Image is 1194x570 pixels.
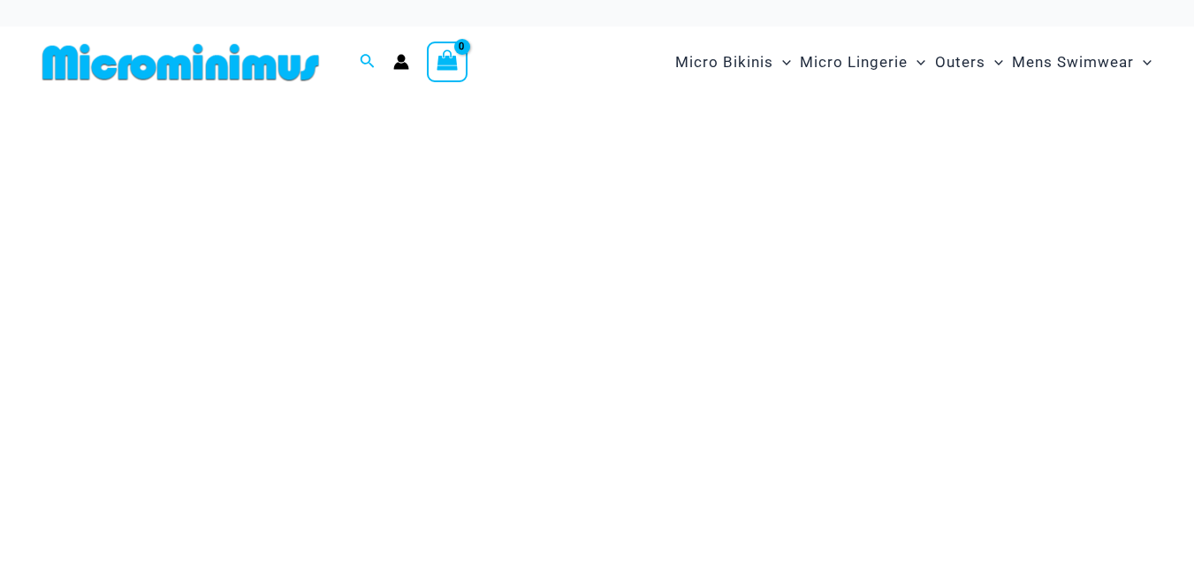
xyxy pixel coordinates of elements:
[32,117,1162,501] img: Waves Breaking Ocean Bikini Pack
[671,35,795,89] a: Micro BikinisMenu ToggleMenu Toggle
[393,54,409,70] a: Account icon link
[35,42,326,82] img: MM SHOP LOGO FLAT
[427,42,468,82] a: View Shopping Cart, empty
[668,33,1159,92] nav: Site Navigation
[795,35,930,89] a: Micro LingerieMenu ToggleMenu Toggle
[1008,35,1156,89] a: Mens SwimwearMenu ToggleMenu Toggle
[908,40,925,85] span: Menu Toggle
[985,40,1003,85] span: Menu Toggle
[773,40,791,85] span: Menu Toggle
[800,40,908,85] span: Micro Lingerie
[675,40,773,85] span: Micro Bikinis
[360,51,376,73] a: Search icon link
[1012,40,1134,85] span: Mens Swimwear
[931,35,1008,89] a: OutersMenu ToggleMenu Toggle
[1134,40,1152,85] span: Menu Toggle
[935,40,985,85] span: Outers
